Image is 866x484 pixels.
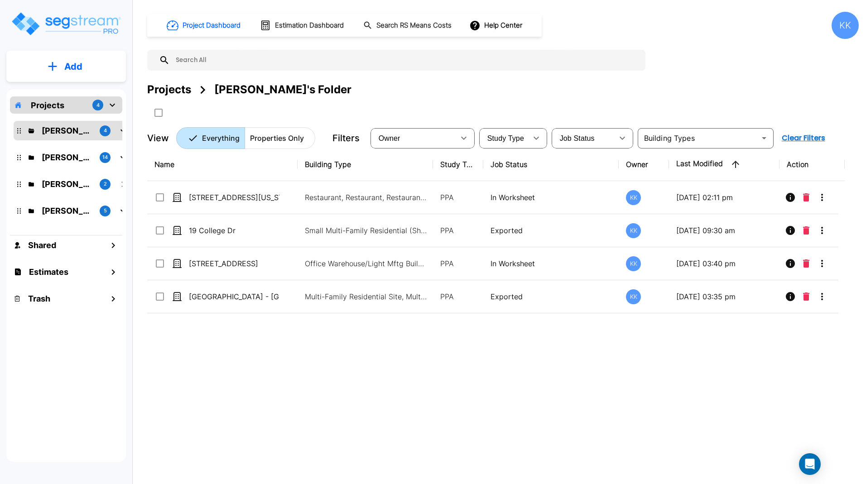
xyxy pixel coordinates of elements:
[10,11,121,37] img: Logo
[189,291,279,302] p: [GEOGRAPHIC_DATA] - [GEOGRAPHIC_DATA]
[6,53,126,80] button: Add
[42,205,92,217] p: Jon's Folder
[483,148,619,181] th: Job Status
[28,239,56,251] h1: Shared
[440,192,476,203] p: PPA
[29,266,68,278] h1: Estimates
[104,207,107,215] p: 5
[28,292,50,305] h1: Trash
[440,291,476,302] p: PPA
[640,132,756,144] input: Building Types
[360,17,457,34] button: Search RS Means Costs
[799,221,813,240] button: Delete
[256,16,349,35] button: Estimation Dashboard
[487,134,524,142] span: Study Type
[202,133,240,144] p: Everything
[250,133,304,144] p: Properties Only
[799,288,813,306] button: Delete
[298,148,433,181] th: Building Type
[481,125,527,151] div: Select
[813,221,831,240] button: More-Options
[332,131,360,145] p: Filters
[176,127,315,149] div: Platform
[305,291,427,302] p: Multi-Family Residential Site, Multi-Family Residential
[305,192,427,203] p: Restaurant, Restaurant, Restaurant, Restaurant, Commercial Property Site
[491,192,611,203] p: In Worksheet
[189,258,279,269] p: [STREET_ADDRESS]
[42,125,92,137] p: Karina's Folder
[813,188,831,206] button: More-Options
[626,289,641,304] div: KK
[676,291,772,302] p: [DATE] 03:35 pm
[147,81,191,98] div: Projects
[214,81,351,98] div: [PERSON_NAME]'s Folder
[31,99,64,111] p: Projects
[619,148,669,181] th: Owner
[813,288,831,306] button: More-Options
[189,225,279,236] p: 19 College Dr
[163,15,245,35] button: Project Dashboard
[781,288,799,306] button: Info
[372,125,455,151] div: Select
[440,258,476,269] p: PPA
[64,60,82,73] p: Add
[626,223,641,238] div: KK
[781,188,799,206] button: Info
[42,178,92,190] p: M.E. Folder
[626,190,641,205] div: KK
[676,192,772,203] p: [DATE] 02:11 pm
[275,20,344,31] h1: Estimation Dashboard
[102,153,108,161] p: 14
[149,104,168,122] button: SelectAll
[799,254,813,273] button: Delete
[467,17,526,34] button: Help Center
[440,225,476,236] p: PPA
[758,132,770,144] button: Open
[245,127,315,149] button: Properties Only
[676,225,772,236] p: [DATE] 09:30 am
[42,151,92,163] p: Kristina's Folder (Finalized Reports)
[781,254,799,273] button: Info
[147,131,169,145] p: View
[189,192,279,203] p: [STREET_ADDRESS][US_STATE] Expy
[560,134,595,142] span: Job Status
[832,12,859,39] div: KK
[778,129,829,147] button: Clear Filters
[781,221,799,240] button: Info
[799,188,813,206] button: Delete
[183,20,241,31] h1: Project Dashboard
[813,254,831,273] button: More-Options
[491,225,611,236] p: Exported
[553,125,613,151] div: Select
[379,134,400,142] span: Owner
[433,148,483,181] th: Study Type
[799,453,821,475] div: Open Intercom Messenger
[491,258,611,269] p: In Worksheet
[170,50,641,71] input: Search All
[96,101,100,109] p: 4
[104,180,107,188] p: 2
[626,256,641,271] div: KK
[669,148,779,181] th: Last Modified
[147,148,298,181] th: Name
[305,225,427,236] p: Small Multi-Family Residential (Short Term Residential Rental), Small Multi-Family Residential Site
[491,291,611,302] p: Exported
[305,258,427,269] p: Office Warehouse/Light Mftg Building, Commercial Property Site
[176,127,245,149] button: Everything
[779,148,845,181] th: Action
[676,258,772,269] p: [DATE] 03:40 pm
[104,127,107,134] p: 4
[376,20,452,31] h1: Search RS Means Costs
